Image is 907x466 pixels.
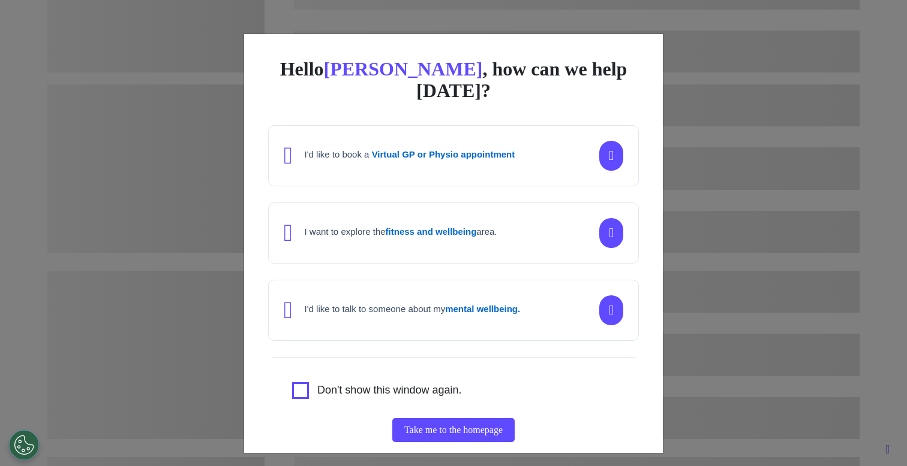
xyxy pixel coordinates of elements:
[305,226,497,237] h4: I want to explore the area.
[445,304,520,314] strong: mental wellbeing.
[324,58,483,80] span: [PERSON_NAME]
[386,226,477,237] strong: fitness and wellbeing
[392,418,515,442] button: Take me to the homepage
[292,382,309,399] input: Agree to privacy policy
[305,149,515,160] h4: I'd like to book a
[317,382,462,399] label: Don't show this window again.
[268,58,639,101] div: Hello , how can we help [DATE]?
[372,149,515,159] strong: Virtual GP or Physio appointment
[305,304,521,314] h4: I'd like to talk to someone about my
[9,430,39,460] button: Open Preferences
